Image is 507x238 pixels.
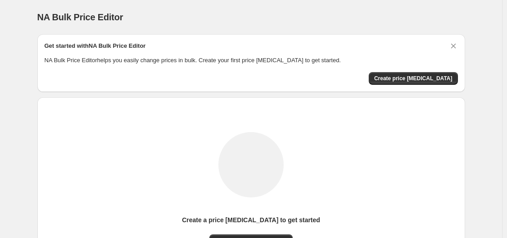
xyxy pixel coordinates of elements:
h2: Get started with NA Bulk Price Editor [45,41,146,50]
p: NA Bulk Price Editor helps you easily change prices in bulk. Create your first price [MEDICAL_DAT... [45,56,458,65]
button: Dismiss card [449,41,458,50]
button: Create price change job [369,72,458,85]
span: NA Bulk Price Editor [37,12,123,22]
span: Create price [MEDICAL_DATA] [374,75,453,82]
p: Create a price [MEDICAL_DATA] to get started [182,215,320,224]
